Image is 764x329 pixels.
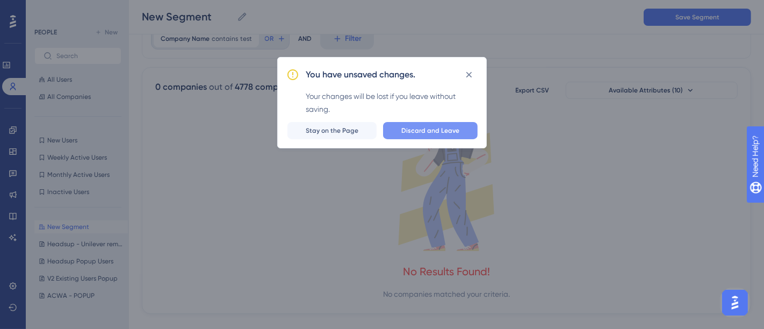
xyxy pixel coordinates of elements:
[719,287,751,319] iframe: UserGuiding AI Assistant Launcher
[401,126,459,135] span: Discard and Leave
[306,126,358,135] span: Stay on the Page
[306,68,415,81] h2: You have unsaved changes.
[306,90,478,116] div: Your changes will be lost if you leave without saving.
[25,3,67,16] span: Need Help?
